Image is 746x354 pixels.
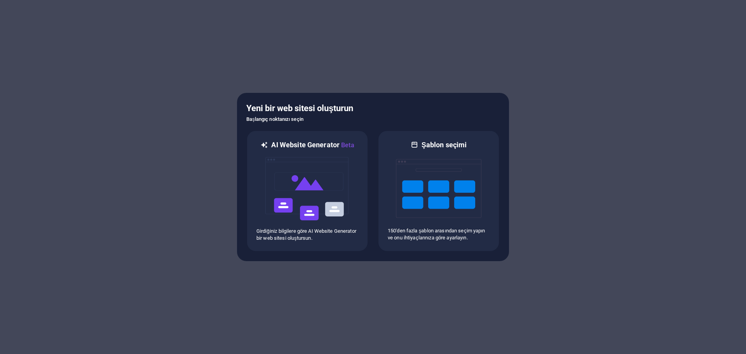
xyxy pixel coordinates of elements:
span: Beta [340,141,354,149]
p: Girdiğiniz bilgilere göre AI Website Generator bir web sitesi oluştursun. [256,228,358,242]
p: 150'den fazla şablon arasından seçim yapın ve onu ihtiyaçlarınıza göre ayarlayın. [388,227,490,241]
div: Şablon seçimi150'den fazla şablon arasından seçim yapın ve onu ihtiyaçlarınıza göre ayarlayın. [378,130,500,252]
h6: AI Website Generator [271,140,354,150]
div: AI Website GeneratorBetaaiGirdiğiniz bilgilere göre AI Website Generator bir web sitesi oluştursun. [246,130,368,252]
h6: Başlangıç noktanızı seçin [246,115,500,124]
h5: Yeni bir web sitesi oluşturun [246,102,500,115]
h6: Şablon seçimi [422,140,467,150]
img: ai [265,150,350,228]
